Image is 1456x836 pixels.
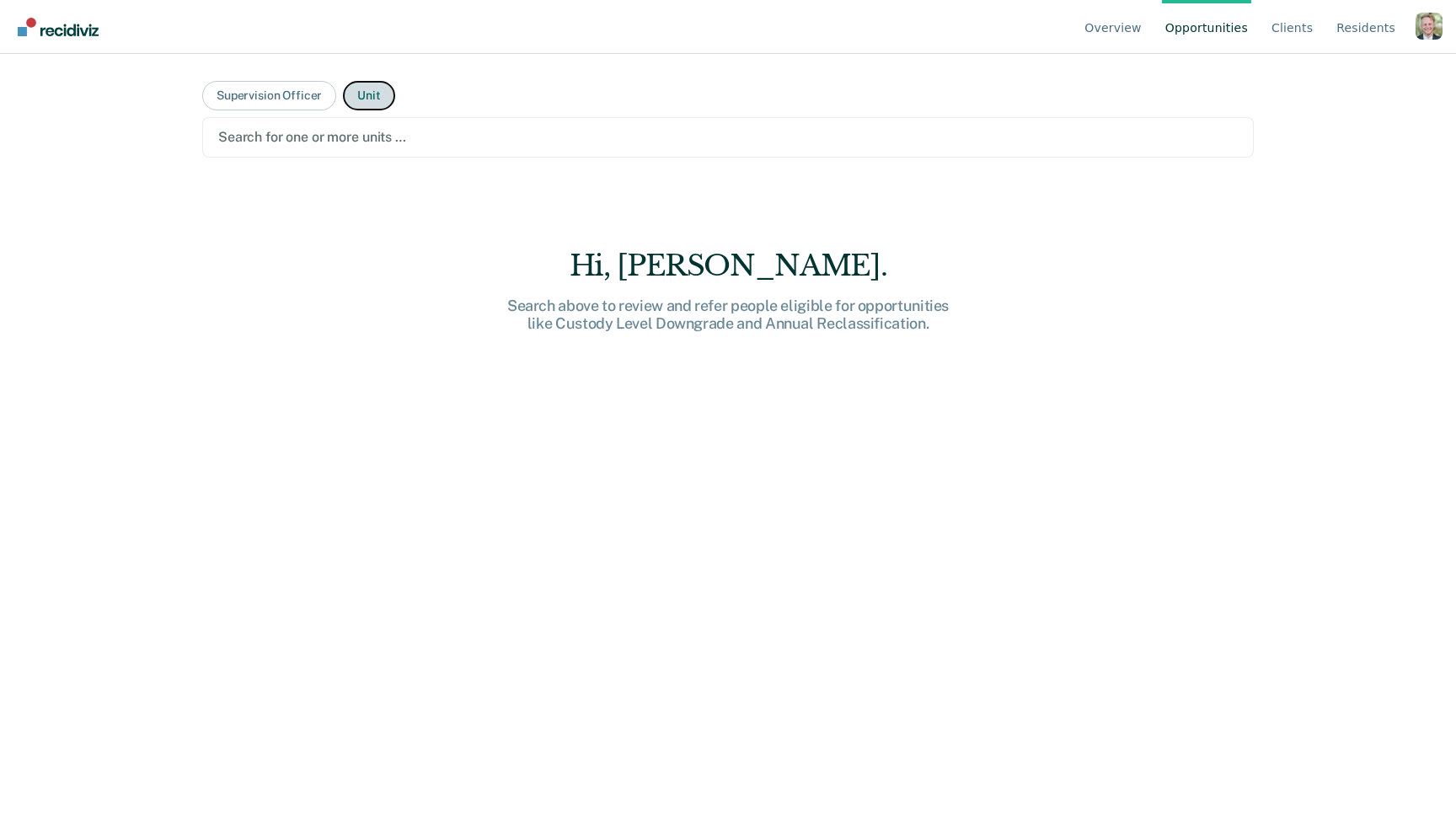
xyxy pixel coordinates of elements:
[1416,13,1443,40] button: Profile dropdown button
[202,81,336,110] button: Supervision Officer
[458,249,998,283] div: Hi, [PERSON_NAME].
[343,81,394,110] button: Unit
[18,18,99,36] img: Recidiviz
[458,297,998,333] div: Search above to review and refer people eligible for opportunities like Custody Level Downgrade a...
